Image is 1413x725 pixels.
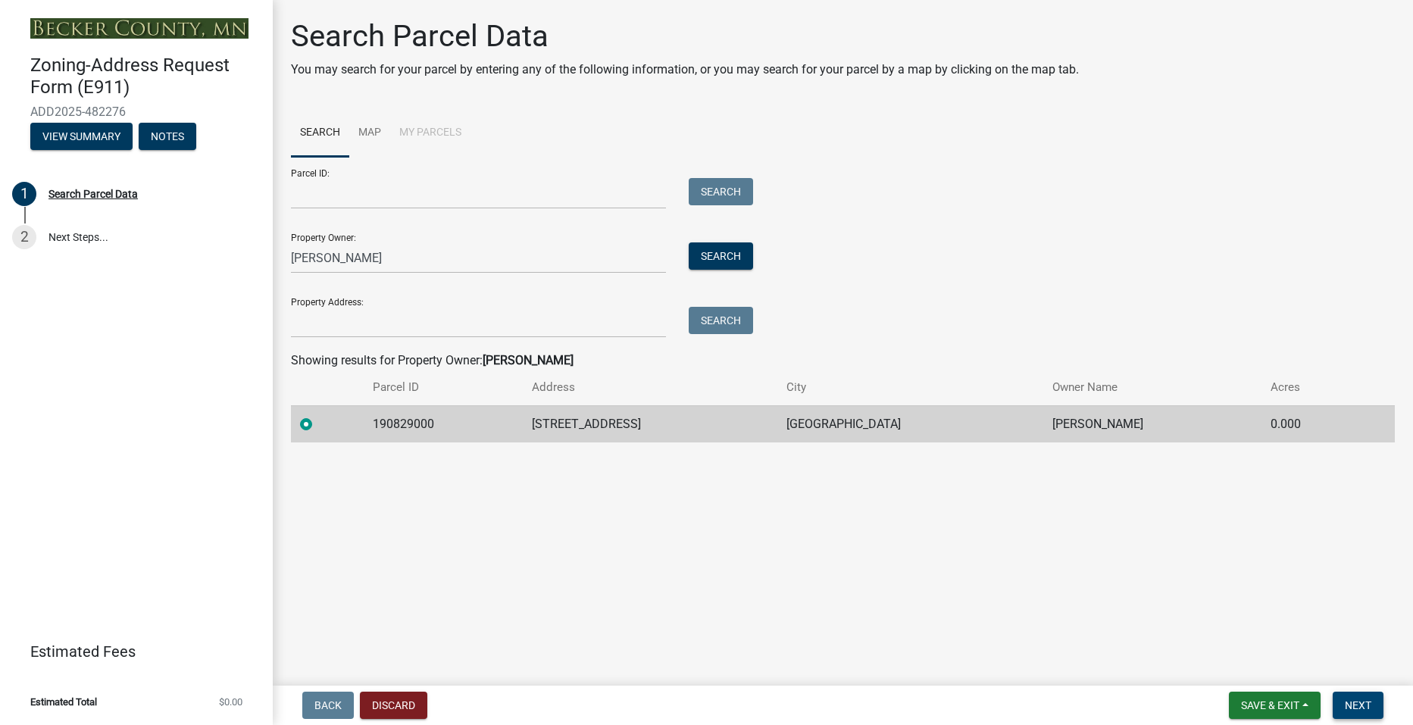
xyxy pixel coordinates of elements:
[689,242,753,270] button: Search
[291,61,1079,79] p: You may search for your parcel by entering any of the following information, or you may search fo...
[360,692,427,719] button: Discard
[1043,370,1261,405] th: Owner Name
[30,55,261,98] h4: Zoning-Address Request Form (E911)
[291,109,349,158] a: Search
[523,405,777,442] td: [STREET_ADDRESS]
[12,182,36,206] div: 1
[139,123,196,150] button: Notes
[1241,699,1299,711] span: Save & Exit
[30,131,133,143] wm-modal-confirm: Summary
[302,692,354,719] button: Back
[291,352,1395,370] div: Showing results for Property Owner:
[291,18,1079,55] h1: Search Parcel Data
[30,697,97,707] span: Estimated Total
[523,370,777,405] th: Address
[12,636,249,667] a: Estimated Fees
[1043,405,1261,442] td: [PERSON_NAME]
[1261,405,1358,442] td: 0.000
[364,405,523,442] td: 190829000
[364,370,523,405] th: Parcel ID
[48,189,138,199] div: Search Parcel Data
[12,225,36,249] div: 2
[30,18,249,39] img: Becker County, Minnesota
[689,178,753,205] button: Search
[30,123,133,150] button: View Summary
[1229,692,1321,719] button: Save & Exit
[777,370,1043,405] th: City
[1261,370,1358,405] th: Acres
[1345,699,1371,711] span: Next
[139,131,196,143] wm-modal-confirm: Notes
[689,307,753,334] button: Search
[219,697,242,707] span: $0.00
[483,353,574,367] strong: [PERSON_NAME]
[314,699,342,711] span: Back
[777,405,1043,442] td: [GEOGRAPHIC_DATA]
[349,109,390,158] a: Map
[1333,692,1383,719] button: Next
[30,105,242,119] span: ADD2025-482276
